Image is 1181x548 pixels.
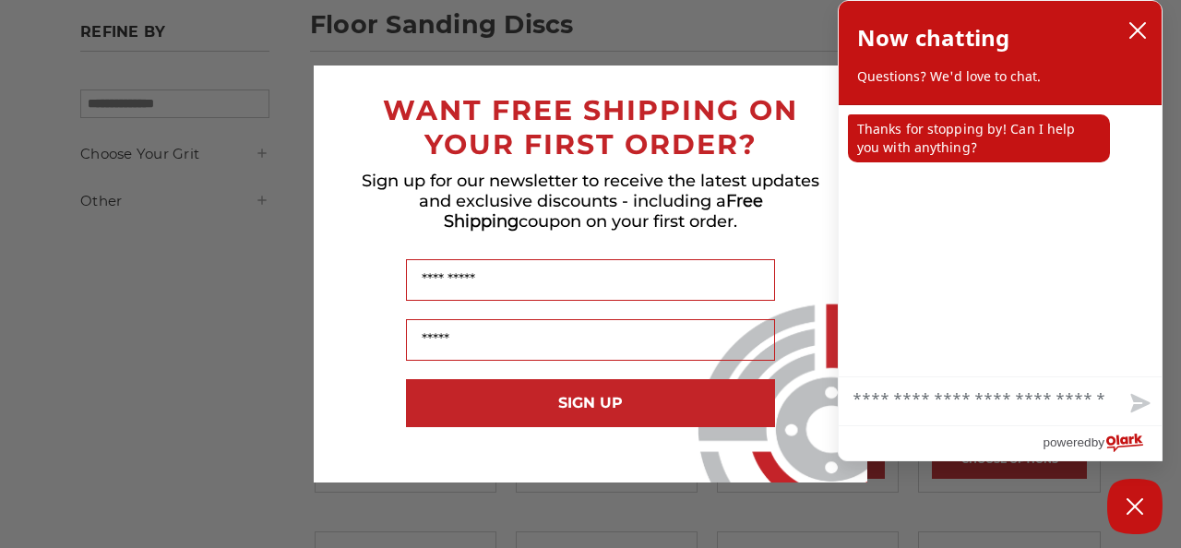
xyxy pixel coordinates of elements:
span: Free Shipping [444,191,763,232]
button: SIGN UP [406,379,775,427]
span: powered [1043,431,1091,454]
div: chat [839,105,1162,376]
span: Sign up for our newsletter to receive the latest updates and exclusive discounts - including a co... [362,171,819,232]
button: Send message [1115,383,1162,425]
input: Email [406,319,775,361]
p: Thanks for stopping by! Can I help you with anything? [848,114,1110,162]
button: close chatbox [1123,17,1152,44]
span: by [1092,431,1104,454]
h2: Now chatting [857,19,1009,56]
button: Close Chatbox [1107,479,1163,534]
p: Questions? We'd love to chat. [857,67,1143,86]
a: Powered by Olark [1043,426,1162,460]
span: WANT FREE SHIPPING ON YOUR FIRST ORDER? [383,93,798,161]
